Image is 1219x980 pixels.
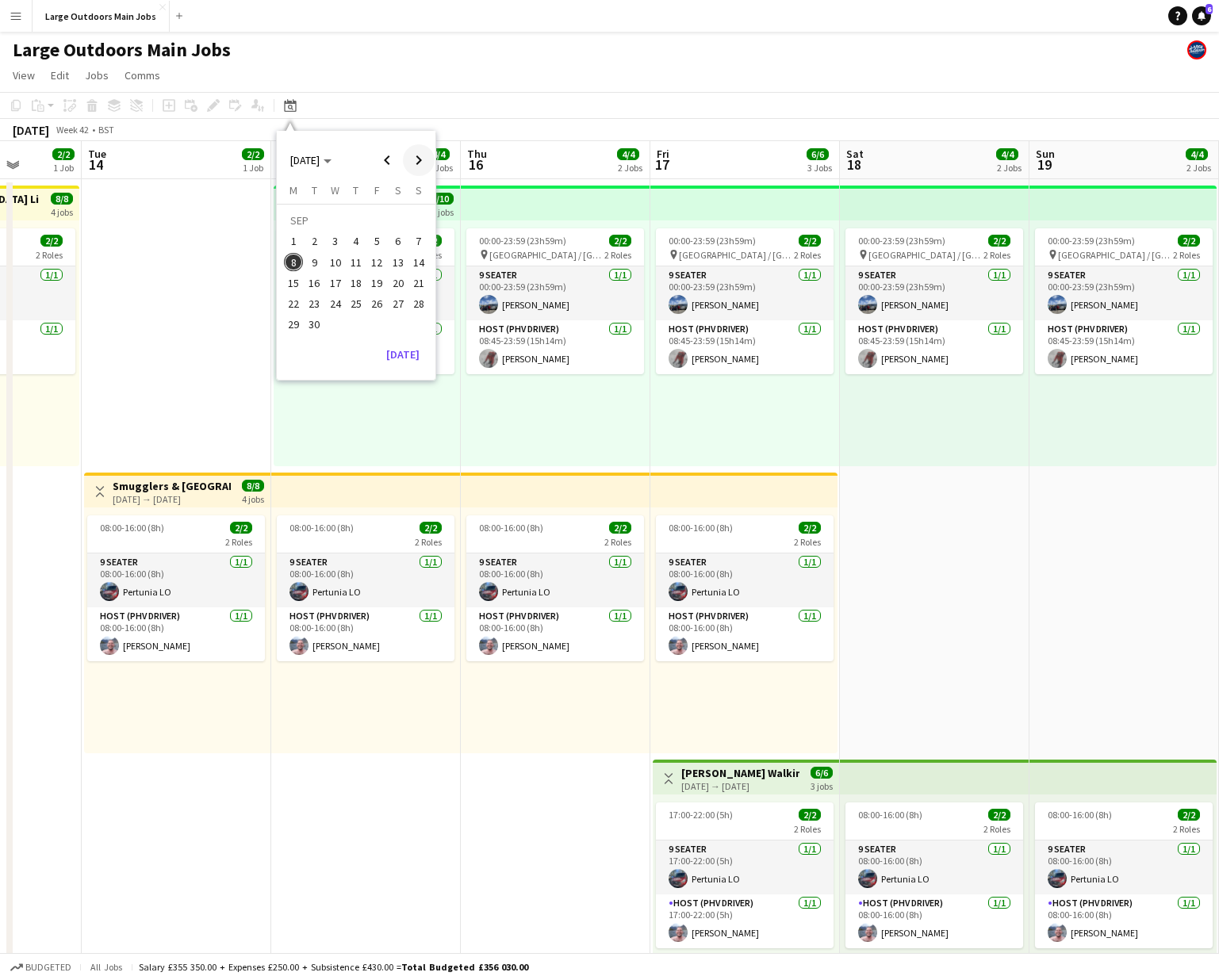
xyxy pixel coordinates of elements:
[305,316,324,335] span: 30
[284,316,303,335] span: 29
[275,155,298,174] span: 15
[1035,802,1213,948] app-job-card: 08:00-16:00 (8h)2/22 Roles9 Seater1/108:00-16:00 (8h)Pertunia LOHost (PHV Driver)1/108:00-16:00 (...
[51,193,73,205] span: 8/8
[113,493,231,505] div: [DATE] → [DATE]
[88,147,106,161] span: Tue
[347,274,366,293] span: 18
[656,320,834,374] app-card-role: Host (PHV Driver)1/108:45-23:59 (15h14m)[PERSON_NAME]
[466,607,644,661] app-card-role: Host (PHV Driver)1/108:00-16:00 (8h)[PERSON_NAME]
[284,146,338,174] button: Choose month and year
[681,766,799,780] h3: [PERSON_NAME] Walking Weekend: Discover the [GEOGRAPHIC_DATA]
[326,294,345,313] span: 24
[427,148,450,160] span: 4/4
[1033,155,1055,174] span: 19
[858,809,922,821] span: 08:00-16:00 (8h)
[326,274,345,293] span: 17
[845,894,1023,948] app-card-role: Host (PHV Driver)1/108:00-16:00 (8h)[PERSON_NAME]
[1048,235,1135,247] span: 00:00-23:59 (23h59m)
[346,231,366,251] button: 04-09-2025
[283,314,304,335] button: 29-09-2025
[284,232,303,251] span: 1
[811,767,833,779] span: 6/6
[416,183,422,197] span: S
[679,249,794,261] span: [GEOGRAPHIC_DATA] / [GEOGRAPHIC_DATA]
[609,522,631,534] span: 2/2
[799,809,821,821] span: 2/2
[389,232,408,251] span: 6
[983,823,1010,835] span: 2 Roles
[988,235,1010,247] span: 2/2
[858,235,945,247] span: 00:00-23:59 (23h59m)
[277,515,454,661] app-job-card: 08:00-16:00 (8h)2/22 Roles9 Seater1/108:00-16:00 (8h)Pertunia LOHost (PHV Driver)1/108:00-16:00 (...
[422,193,454,205] span: 10/10
[380,342,426,367] button: [DATE]
[13,122,49,138] div: [DATE]
[466,228,644,374] app-job-card: 00:00-23:59 (23h59m)2/2 [GEOGRAPHIC_DATA] / [GEOGRAPHIC_DATA]2 Roles9 Seater1/100:00-23:59 (23h59...
[618,162,642,174] div: 2 Jobs
[997,162,1022,174] div: 2 Jobs
[305,253,324,272] span: 9
[669,235,756,247] span: 00:00-23:59 (23h59m)
[374,183,380,197] span: F
[868,249,983,261] span: [GEOGRAPHIC_DATA] / [GEOGRAPHIC_DATA]
[326,253,345,272] span: 10
[983,249,1010,261] span: 2 Roles
[284,253,303,272] span: 8
[387,273,408,293] button: 20-09-2025
[283,231,304,251] button: 01-09-2025
[51,205,73,218] div: 4 jobs
[346,293,366,314] button: 25-09-2025
[656,553,834,607] app-card-role: 9 Seater1/108:00-16:00 (8h)Pertunia LO
[479,522,543,534] span: 08:00-16:00 (8h)
[409,232,428,251] span: 7
[1186,162,1211,174] div: 2 Jobs
[1173,823,1200,835] span: 2 Roles
[467,147,487,161] span: Thu
[479,235,566,247] span: 00:00-23:59 (23h59m)
[52,148,75,160] span: 2/2
[8,959,74,976] button: Budgeted
[277,553,454,607] app-card-role: 9 Seater1/108:00-16:00 (8h)Pertunia LO
[1048,809,1112,821] span: 08:00-16:00 (8h)
[681,780,799,792] div: [DATE] → [DATE]
[326,232,345,251] span: 3
[304,314,324,335] button: 30-09-2025
[656,607,834,661] app-card-role: Host (PHV Driver)1/108:00-16:00 (8h)[PERSON_NAME]
[656,228,834,374] app-job-card: 00:00-23:59 (23h59m)2/2 [GEOGRAPHIC_DATA] / [GEOGRAPHIC_DATA]2 Roles9 Seater1/100:00-23:59 (23h59...
[325,252,346,273] button: 10-09-2025
[87,515,265,661] div: 08:00-16:00 (8h)2/22 Roles9 Seater1/108:00-16:00 (8h)Pertunia LOHost (PHV Driver)1/108:00-16:00 (...
[669,809,733,821] span: 17:00-22:00 (5h)
[242,492,264,505] div: 4 jobs
[996,148,1018,160] span: 4/4
[389,274,408,293] span: 20
[617,148,639,160] span: 4/4
[431,205,454,218] div: 5 jobs
[799,522,821,534] span: 2/2
[40,235,63,247] span: 2/2
[13,68,35,82] span: View
[305,274,324,293] span: 16
[409,294,428,313] span: 28
[277,607,454,661] app-card-role: Host (PHV Driver)1/108:00-16:00 (8h)[PERSON_NAME]
[656,802,834,948] div: 17:00-22:00 (5h)2/22 Roles9 Seater1/117:00-22:00 (5h)Pertunia LOHost (PHV Driver)1/117:00-22:00 (...
[1035,228,1213,374] app-job-card: 00:00-23:59 (23h59m)2/2 [GEOGRAPHIC_DATA] / [GEOGRAPHIC_DATA]2 Roles9 Seater1/100:00-23:59 (23h59...
[807,148,829,160] span: 6/6
[366,231,387,251] button: 05-09-2025
[656,515,834,661] app-job-card: 08:00-16:00 (8h)2/22 Roles9 Seater1/108:00-16:00 (8h)Pertunia LOHost (PHV Driver)1/108:00-16:00 (...
[845,228,1023,374] app-job-card: 00:00-23:59 (23h59m)2/2 [GEOGRAPHIC_DATA] / [GEOGRAPHIC_DATA]2 Roles9 Seater1/100:00-23:59 (23h59...
[85,68,109,82] span: Jobs
[1036,147,1055,161] span: Sun
[331,183,339,197] span: W
[387,293,408,314] button: 27-09-2025
[1058,249,1173,261] span: [GEOGRAPHIC_DATA] / [GEOGRAPHIC_DATA]
[415,536,442,548] span: 2 Roles
[845,320,1023,374] app-card-role: Host (PHV Driver)1/108:45-23:59 (15h14m)[PERSON_NAME]
[387,252,408,273] button: 13-09-2025
[656,266,834,320] app-card-role: 9 Seater1/100:00-23:59 (23h59m)[PERSON_NAME]
[408,231,429,251] button: 07-09-2025
[1035,894,1213,948] app-card-role: Host (PHV Driver)1/108:00-16:00 (8h)[PERSON_NAME]
[325,293,346,314] button: 24-09-2025
[87,553,265,607] app-card-role: 9 Seater1/108:00-16:00 (8h)Pertunia LO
